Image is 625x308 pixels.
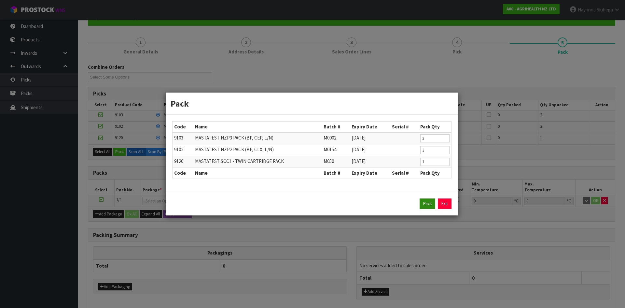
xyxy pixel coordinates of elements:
[195,146,274,153] span: MASTATEST NZP2 PACK (BP, CLX, L/N)
[390,168,419,178] th: Serial #
[174,146,183,153] span: 9102
[322,122,350,132] th: Batch #
[174,135,183,141] span: 9103
[390,122,419,132] th: Serial #
[419,122,451,132] th: Pack Qty
[193,168,322,178] th: Name
[173,122,193,132] th: Code
[419,168,451,178] th: Pack Qty
[352,158,366,164] span: [DATE]
[324,135,336,141] span: M0002
[322,168,350,178] th: Batch #
[350,122,390,132] th: Expiry Date
[174,158,183,164] span: 9120
[193,122,322,132] th: Name
[195,135,273,141] span: MASTATEST NZP3 PACK (BP, CEP, L/N)
[195,158,284,164] span: MASTATEST SCC1 - TWIN CARTRIDGE PACK
[173,168,193,178] th: Code
[352,146,366,153] span: [DATE]
[171,97,453,110] h3: Pack
[438,198,451,209] a: Exit
[420,198,435,209] button: Pack
[350,168,390,178] th: Expiry Date
[352,135,366,141] span: [DATE]
[324,158,334,164] span: M050
[324,146,336,153] span: M0154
